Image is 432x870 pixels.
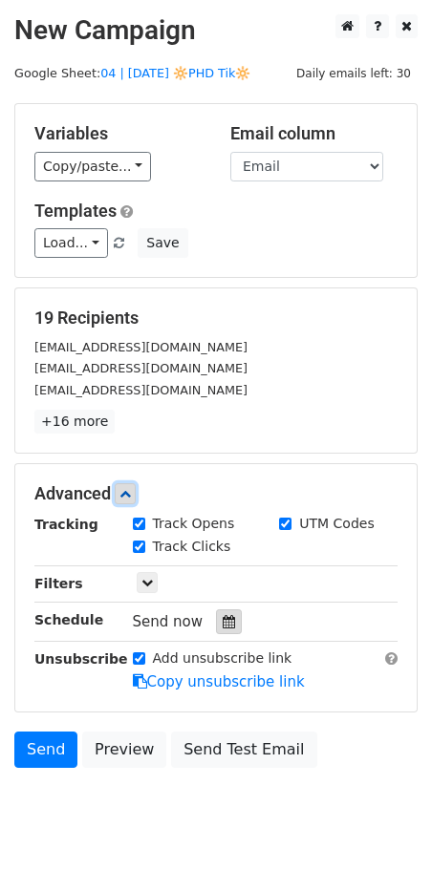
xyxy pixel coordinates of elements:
small: [EMAIL_ADDRESS][DOMAIN_NAME] [34,383,248,397]
label: Track Clicks [153,537,231,557]
small: Google Sheet: [14,66,250,80]
a: 04 | [DATE] 🔆PHD Tik🔆 [100,66,250,80]
a: Preview [82,732,166,768]
h5: Email column [230,123,398,144]
strong: Tracking [34,517,98,532]
small: [EMAIL_ADDRESS][DOMAIN_NAME] [34,361,248,375]
a: Templates [34,201,117,221]
h5: Variables [34,123,202,144]
h5: 19 Recipients [34,308,398,329]
small: [EMAIL_ADDRESS][DOMAIN_NAME] [34,340,248,354]
strong: Schedule [34,612,103,627]
strong: Unsubscribe [34,651,128,667]
label: Track Opens [153,514,235,534]
button: Save [138,228,187,258]
a: +16 more [34,410,115,434]
h5: Advanced [34,483,398,504]
strong: Filters [34,576,83,591]
a: Copy/paste... [34,152,151,181]
a: Load... [34,228,108,258]
span: Daily emails left: 30 [290,63,418,84]
label: UTM Codes [299,514,374,534]
a: Daily emails left: 30 [290,66,418,80]
iframe: Chat Widget [336,778,432,870]
label: Add unsubscribe link [153,648,292,668]
span: Send now [133,613,204,630]
a: Copy unsubscribe link [133,673,305,690]
h2: New Campaign [14,14,418,47]
a: Send [14,732,77,768]
a: Send Test Email [171,732,316,768]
